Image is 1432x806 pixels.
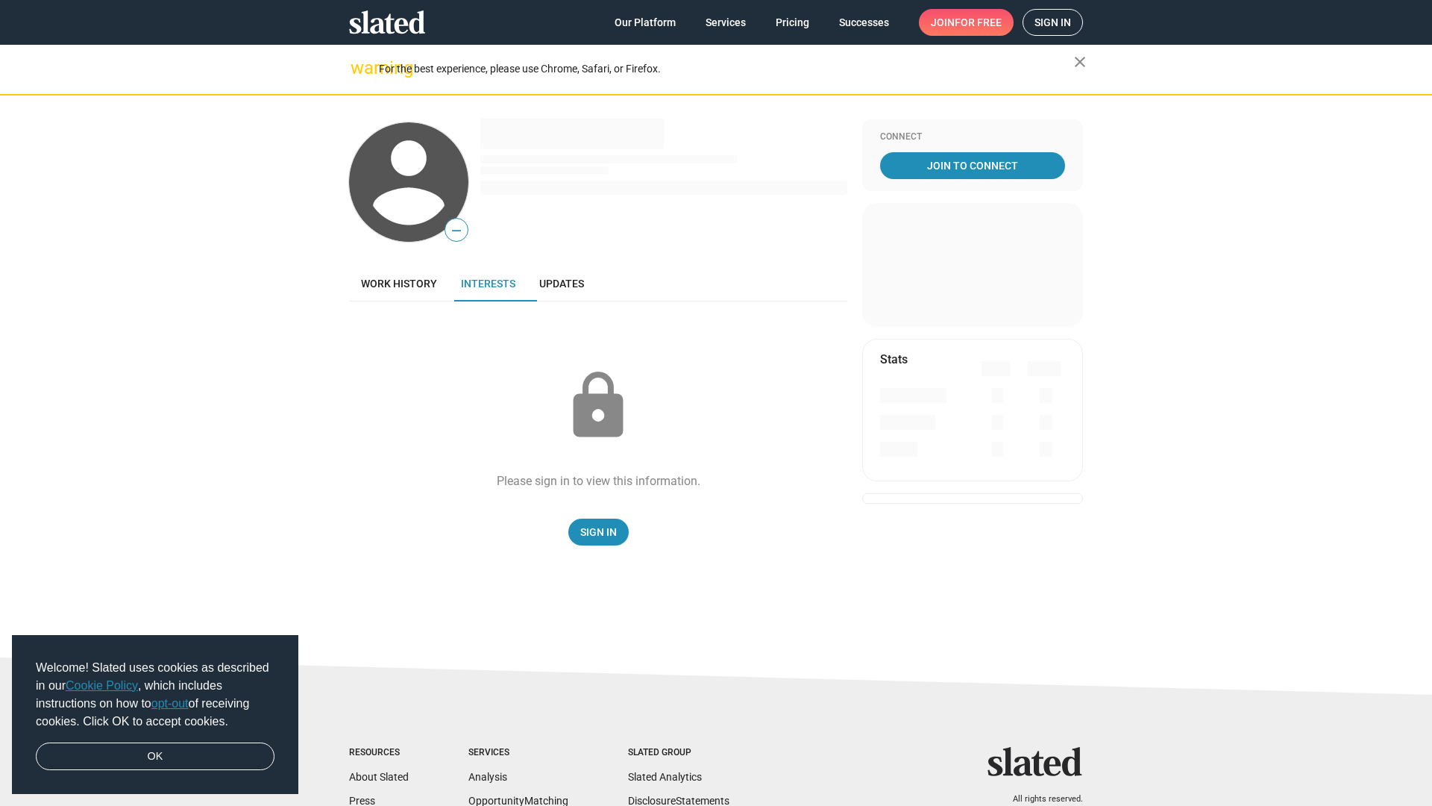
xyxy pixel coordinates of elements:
span: for free [955,9,1002,36]
a: Interests [449,266,527,302]
a: Join To Connect [880,152,1065,179]
a: Successes [827,9,901,36]
a: Updates [527,266,596,302]
a: Services [694,9,758,36]
mat-icon: lock [561,369,635,443]
a: Slated Analytics [628,771,702,783]
a: Cookie Policy [66,679,138,692]
div: For the best experience, please use Chrome, Safari, or Firefox. [379,59,1074,79]
span: Work history [361,278,437,290]
a: Pricing [764,9,821,36]
span: Interests [461,278,515,290]
span: Join [931,9,1002,36]
span: Updates [539,278,584,290]
div: Connect [880,131,1065,143]
span: Pricing [776,9,809,36]
span: Successes [839,9,889,36]
a: About Slated [349,771,409,783]
mat-icon: warning [351,59,368,77]
a: Joinfor free [919,9,1014,36]
span: Sign In [580,519,617,546]
span: Services [706,9,746,36]
a: Our Platform [603,9,688,36]
div: Services [468,747,568,759]
span: — [445,221,468,240]
a: Analysis [468,771,507,783]
a: dismiss cookie message [36,743,274,771]
a: opt-out [151,697,189,710]
span: Join To Connect [883,152,1062,179]
span: Welcome! Slated uses cookies as described in our , which includes instructions on how to of recei... [36,659,274,731]
a: Work history [349,266,449,302]
mat-card-title: Stats [880,352,908,367]
div: Resources [349,747,409,759]
a: Sign in [1023,9,1083,36]
span: Sign in [1034,10,1071,35]
span: Our Platform [615,9,676,36]
div: cookieconsent [12,635,298,795]
a: Sign In [568,519,629,546]
mat-icon: close [1071,53,1089,71]
div: Slated Group [628,747,729,759]
div: Please sign in to view this information. [497,473,700,489]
